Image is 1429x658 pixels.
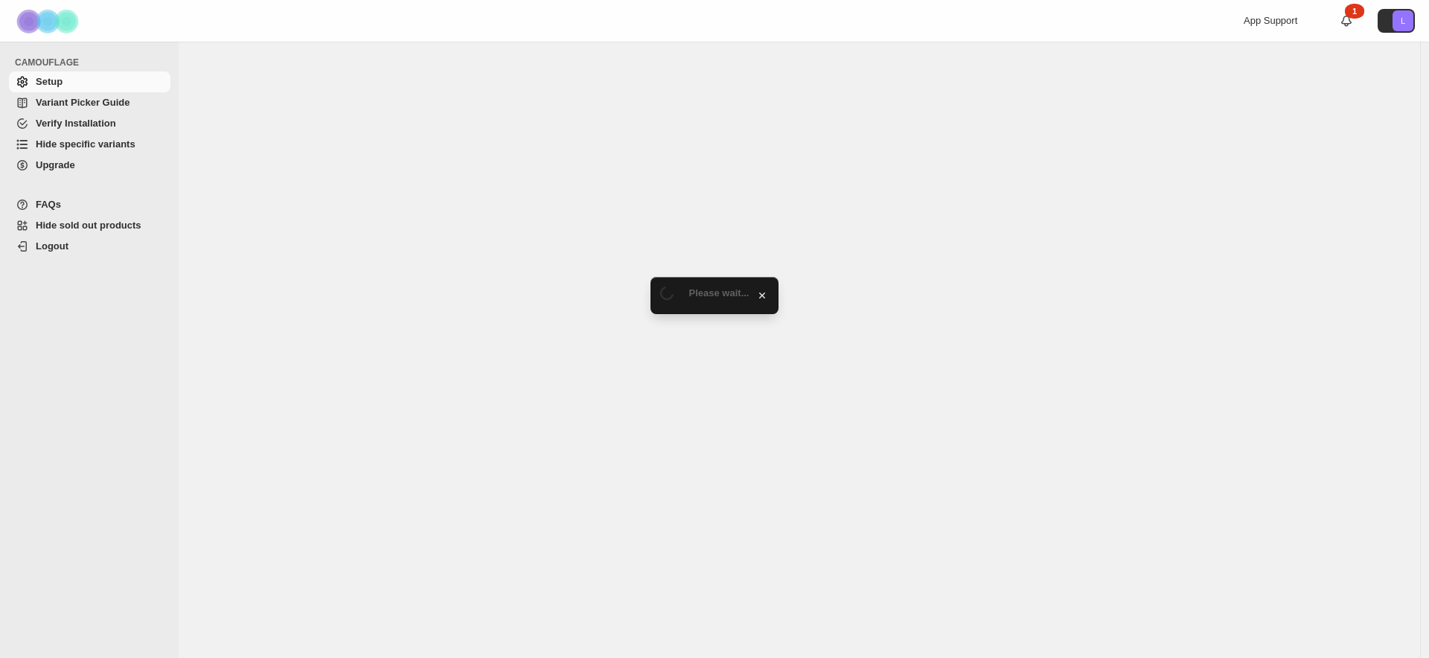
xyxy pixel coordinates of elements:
span: FAQs [36,199,61,210]
button: Avatar with initials L [1378,9,1415,33]
a: Logout [9,236,170,257]
span: Please wait... [689,287,749,298]
a: 1 [1339,13,1354,28]
span: Hide specific variants [36,138,135,150]
span: Hide sold out products [36,220,141,231]
a: Upgrade [9,155,170,176]
span: Variant Picker Guide [36,97,130,108]
span: App Support [1244,15,1297,26]
a: Hide specific variants [9,134,170,155]
span: Verify Installation [36,118,116,129]
a: Hide sold out products [9,215,170,236]
img: Camouflage [12,1,86,42]
text: L [1401,16,1405,25]
span: Setup [36,76,63,87]
span: Avatar with initials L [1393,10,1413,31]
a: FAQs [9,194,170,215]
span: Upgrade [36,159,75,170]
span: Logout [36,240,68,252]
a: Variant Picker Guide [9,92,170,113]
div: 1 [1345,4,1364,19]
a: Verify Installation [9,113,170,134]
span: CAMOUFLAGE [15,57,171,68]
a: Setup [9,71,170,92]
